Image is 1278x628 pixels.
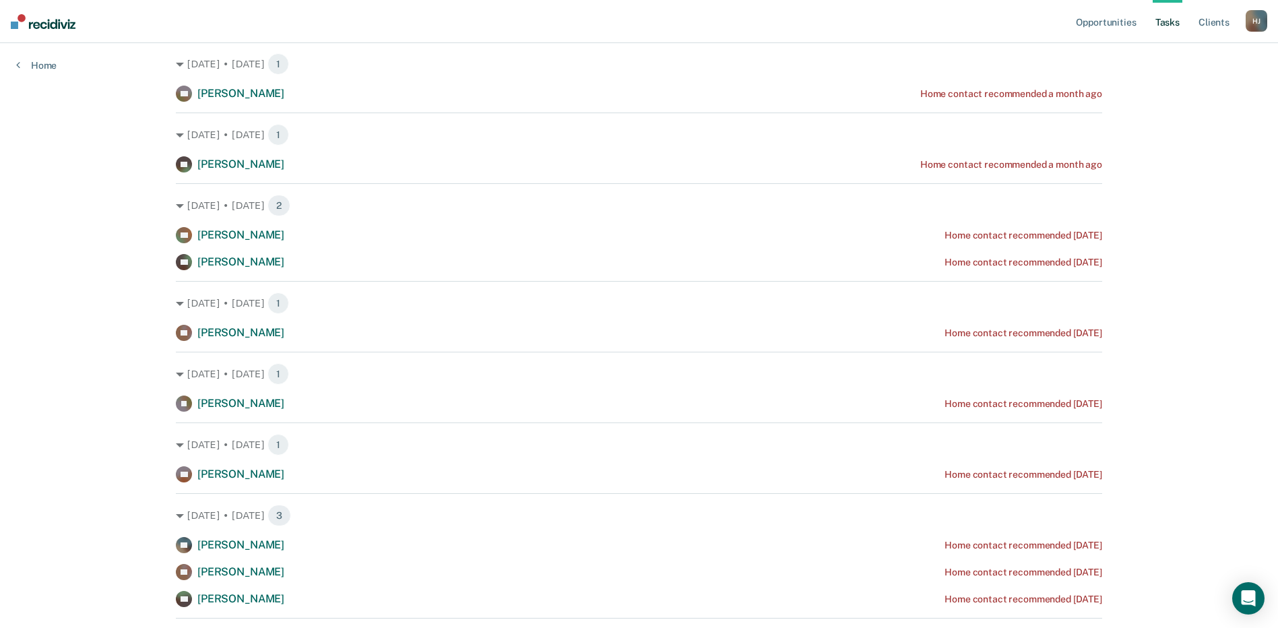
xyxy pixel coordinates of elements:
[945,594,1102,605] div: Home contact recommended [DATE]
[197,565,284,578] span: [PERSON_NAME]
[267,195,290,216] span: 2
[176,53,1102,75] div: [DATE] • [DATE] 1
[176,195,1102,216] div: [DATE] • [DATE] 2
[16,59,57,71] a: Home
[267,292,289,314] span: 1
[176,292,1102,314] div: [DATE] • [DATE] 1
[197,158,284,170] span: [PERSON_NAME]
[920,159,1102,170] div: Home contact recommended a month ago
[945,540,1102,551] div: Home contact recommended [DATE]
[176,363,1102,385] div: [DATE] • [DATE] 1
[197,397,284,410] span: [PERSON_NAME]
[920,88,1102,100] div: Home contact recommended a month ago
[945,230,1102,241] div: Home contact recommended [DATE]
[197,468,284,480] span: [PERSON_NAME]
[267,124,289,146] span: 1
[267,363,289,385] span: 1
[11,14,75,29] img: Recidiviz
[267,53,289,75] span: 1
[945,567,1102,578] div: Home contact recommended [DATE]
[1232,582,1265,615] div: Open Intercom Messenger
[176,124,1102,146] div: [DATE] • [DATE] 1
[197,228,284,241] span: [PERSON_NAME]
[945,257,1102,268] div: Home contact recommended [DATE]
[945,398,1102,410] div: Home contact recommended [DATE]
[1246,10,1267,32] button: HJ
[945,469,1102,480] div: Home contact recommended [DATE]
[197,538,284,551] span: [PERSON_NAME]
[197,592,284,605] span: [PERSON_NAME]
[197,87,284,100] span: [PERSON_NAME]
[1246,10,1267,32] div: H J
[267,505,291,526] span: 3
[945,327,1102,339] div: Home contact recommended [DATE]
[197,326,284,339] span: [PERSON_NAME]
[197,255,284,268] span: [PERSON_NAME]
[267,434,289,456] span: 1
[176,434,1102,456] div: [DATE] • [DATE] 1
[176,505,1102,526] div: [DATE] • [DATE] 3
